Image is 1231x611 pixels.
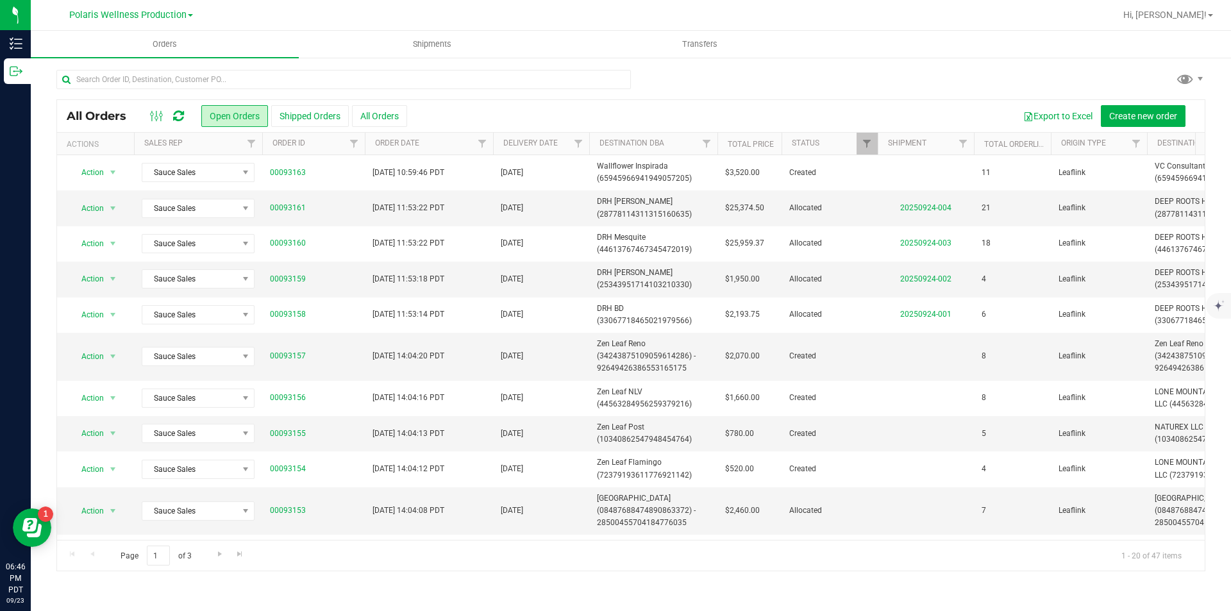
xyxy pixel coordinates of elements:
[900,310,951,319] a: 20250924-001
[373,202,444,214] span: [DATE] 11:53:22 PDT
[857,133,878,155] a: Filter
[900,274,951,283] a: 20250924-002
[31,31,299,58] a: Orders
[105,163,121,181] span: select
[1061,138,1106,147] a: Origin Type
[982,463,986,475] span: 4
[105,347,121,365] span: select
[501,350,523,362] span: [DATE]
[142,424,238,442] span: Sauce Sales
[241,133,262,155] a: Filter
[142,502,238,520] span: Sauce Sales
[725,463,754,475] span: $520.00
[270,463,306,475] a: 00093154
[105,389,121,407] span: select
[201,105,268,127] button: Open Orders
[472,133,493,155] a: Filter
[373,428,444,440] span: [DATE] 14:04:13 PDT
[982,167,991,179] span: 11
[501,308,523,321] span: [DATE]
[1059,237,1139,249] span: Leaflink
[70,389,105,407] span: Action
[982,273,986,285] span: 4
[501,392,523,404] span: [DATE]
[982,505,986,517] span: 7
[982,237,991,249] span: 18
[1015,105,1101,127] button: Export to Excel
[1059,505,1139,517] span: Leaflink
[70,235,105,253] span: Action
[110,546,202,565] span: Page of 3
[599,138,664,147] a: Destination DBA
[1101,105,1185,127] button: Create new order
[597,196,710,220] span: DRH [PERSON_NAME] (28778114311315160635)
[597,421,710,446] span: Zen Leaf Post (10340862547948454764)
[105,502,121,520] span: select
[299,31,567,58] a: Shipments
[70,163,105,181] span: Action
[789,202,870,214] span: Allocated
[984,140,1053,149] a: Total Orderlines
[1059,308,1139,321] span: Leaflink
[1059,463,1139,475] span: Leaflink
[725,202,764,214] span: $25,374.50
[725,392,760,404] span: $1,660.00
[144,138,183,147] a: Sales Rep
[725,428,754,440] span: $780.00
[597,456,710,481] span: Zen Leaf Flamingo (72379193611776921142)
[597,303,710,327] span: DRH BD (33067718465021979566)
[789,505,870,517] span: Allocated
[270,428,306,440] a: 00093155
[597,338,710,375] span: Zen Leaf Reno (34243875109059614286) - 92649426386553165175
[982,350,986,362] span: 8
[501,463,523,475] span: [DATE]
[373,392,444,404] span: [DATE] 14:04:16 PDT
[373,350,444,362] span: [DATE] 14:04:20 PDT
[900,239,951,247] a: 20250924-003
[725,237,764,249] span: $25,959.37
[396,38,469,50] span: Shipments
[373,505,444,517] span: [DATE] 14:04:08 PDT
[665,38,735,50] span: Transfers
[69,10,187,21] span: Polaris Wellness Production
[501,505,523,517] span: [DATE]
[375,138,419,147] a: Order Date
[70,270,105,288] span: Action
[725,167,760,179] span: $3,520.00
[105,424,121,442] span: select
[105,306,121,324] span: select
[270,273,306,285] a: 00093159
[105,199,121,217] span: select
[501,237,523,249] span: [DATE]
[597,231,710,256] span: DRH Mesquite (44613767467345472019)
[982,392,986,404] span: 8
[373,237,444,249] span: [DATE] 11:53:22 PDT
[270,167,306,179] a: 00093163
[725,505,760,517] span: $2,460.00
[982,428,986,440] span: 5
[344,133,365,155] a: Filter
[568,133,589,155] a: Filter
[270,392,306,404] a: 00093156
[789,167,870,179] span: Created
[70,347,105,365] span: Action
[792,138,819,147] a: Status
[67,140,129,149] div: Actions
[1157,138,1205,147] a: Destination
[270,505,306,517] a: 00093153
[501,167,523,179] span: [DATE]
[1059,392,1139,404] span: Leaflink
[272,138,305,147] a: Order ID
[597,386,710,410] span: Zen Leaf NLV (44563284956259379216)
[725,350,760,362] span: $2,070.00
[1059,202,1139,214] span: Leaflink
[1059,428,1139,440] span: Leaflink
[105,270,121,288] span: select
[210,546,229,563] a: Go to the next page
[566,31,834,58] a: Transfers
[6,596,25,605] p: 09/23
[501,202,523,214] span: [DATE]
[13,508,51,547] iframe: Resource center
[142,163,238,181] span: Sauce Sales
[142,306,238,324] span: Sauce Sales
